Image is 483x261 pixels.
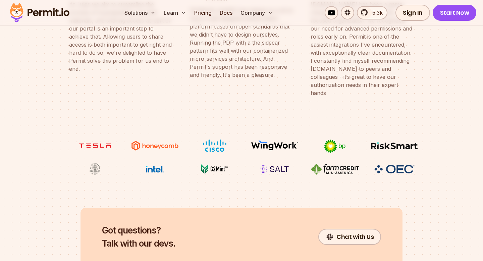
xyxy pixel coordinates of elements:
[368,9,383,17] span: 5.3k
[122,6,158,19] button: Solutions
[433,5,477,21] a: Start Now
[373,164,416,174] img: OEC
[310,139,360,153] img: bp
[318,229,381,245] a: Chat with Us
[102,224,175,237] span: Got questions?
[70,163,120,175] img: Maricopa County Recorder\'s Office
[192,6,214,19] a: Pricing
[395,5,430,21] a: Sign In
[190,6,293,79] blockquote: [DOMAIN_NAME] has helped us a lot to have a well-designed authorization platform based on open st...
[250,139,300,152] img: Wingwork
[310,163,360,175] img: Farm Credit
[217,6,235,19] a: Docs
[161,6,189,19] button: Learn
[190,163,240,175] img: G2mint
[70,139,120,152] img: tesla
[357,6,387,19] a: 5.3k
[190,139,240,152] img: Cisco
[7,1,72,24] img: Permit logo
[69,0,172,73] blockquote: At Jules we aim to streamline the process of buying/selling recycled materials, and sharing acces...
[311,0,414,97] blockquote: [DOMAIN_NAME] has been a game-changer for us. As an enterprise-focused organization, we recognize...
[250,163,300,175] img: salt
[130,163,180,175] img: Intel
[102,224,175,250] h2: Talk with our devs.
[238,6,276,19] button: Company
[369,139,420,152] img: Risksmart
[130,139,180,152] img: Honeycomb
